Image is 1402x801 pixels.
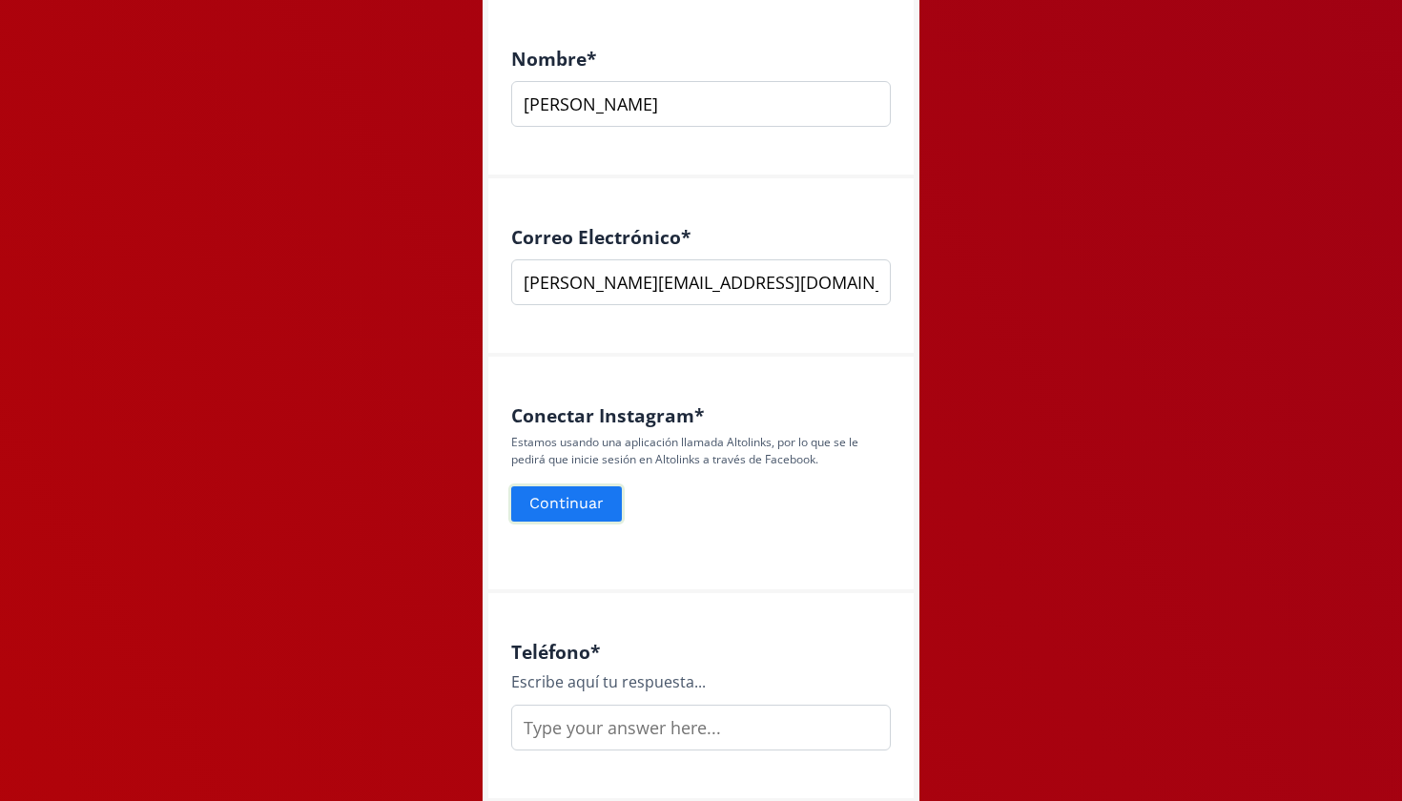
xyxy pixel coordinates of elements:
p: Estamos usando una aplicación llamada Altolinks, por lo que se le pedirá que inicie sesión en Alt... [511,434,891,468]
h4: Conectar Instagram * [511,404,891,426]
h4: Teléfono * [511,641,891,663]
div: Escribe aquí tu respuesta... [511,670,891,693]
input: Escribe aquí tu respuesta... [511,81,891,127]
input: nombre@ejemplo.com [511,259,891,305]
input: Type your answer here... [511,705,891,750]
button: Continuar [508,483,625,524]
h4: Correo Electrónico * [511,226,891,248]
h4: Nombre * [511,48,891,70]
